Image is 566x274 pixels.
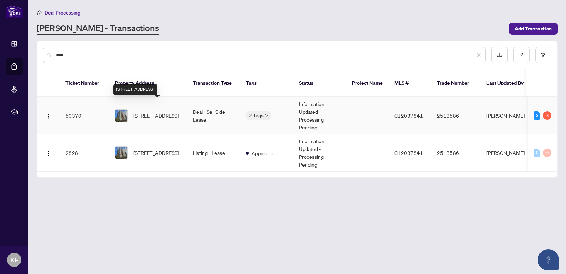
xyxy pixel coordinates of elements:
[346,97,389,134] td: -
[293,69,346,97] th: Status
[60,97,109,134] td: 50370
[431,69,481,97] th: Trade Number
[519,52,524,57] span: edit
[497,52,502,57] span: download
[37,10,42,15] span: home
[60,134,109,172] td: 28281
[252,149,273,157] span: Approved
[133,149,179,157] span: [STREET_ADDRESS]
[293,97,346,134] td: Information Updated - Processing Pending
[133,112,179,119] span: [STREET_ADDRESS]
[389,69,431,97] th: MLS #
[543,149,551,157] div: 0
[46,151,51,156] img: Logo
[431,134,481,172] td: 2513586
[113,84,157,95] div: [STREET_ADDRESS]
[509,23,558,35] button: Add Transaction
[346,134,389,172] td: -
[115,110,127,122] img: thumbnail-img
[43,147,54,158] button: Logo
[6,5,23,18] img: logo
[187,134,240,172] td: Listing - Lease
[293,134,346,172] td: Information Updated - Processing Pending
[541,52,546,57] span: filter
[187,69,240,97] th: Transaction Type
[535,47,551,63] button: filter
[513,47,530,63] button: edit
[543,111,551,120] div: 3
[394,150,423,156] span: C12037841
[481,69,534,97] th: Last Updated By
[481,97,534,134] td: [PERSON_NAME]
[187,97,240,134] td: Deal - Sell Side Lease
[265,114,268,117] span: down
[534,111,540,120] div: 3
[491,47,508,63] button: download
[46,113,51,119] img: Logo
[476,52,481,57] span: close
[538,249,559,270] button: Open asap
[394,112,423,119] span: C12037841
[115,147,127,159] img: thumbnail-img
[346,69,389,97] th: Project Name
[240,69,293,97] th: Tags
[431,97,481,134] td: 2513586
[515,23,552,34] span: Add Transaction
[109,69,187,97] th: Property Address
[10,255,18,265] span: KF
[534,149,540,157] div: 0
[60,69,109,97] th: Ticket Number
[43,110,54,121] button: Logo
[249,111,264,119] span: 2 Tags
[481,134,534,172] td: [PERSON_NAME]
[45,10,80,16] span: Deal Processing
[37,22,159,35] a: [PERSON_NAME] - Transactions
